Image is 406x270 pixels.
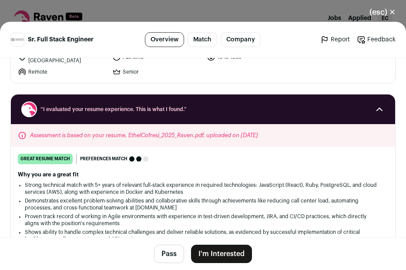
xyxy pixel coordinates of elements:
[320,35,350,44] a: Report
[188,32,217,47] a: Match
[25,229,381,243] li: Shows ability to handle complex technical challenges and deliver reliable solutions, as evidenced...
[25,197,381,211] li: Demonstrates excellent problem-solving abilities and collaborative skills through achievements li...
[357,35,396,44] a: Feedback
[145,32,184,47] a: Overview
[18,171,388,178] h2: Why you are a great fit
[25,213,381,227] li: Proven track record of working in Agile environments with experience in test-driven development, ...
[18,154,73,164] div: great resume match
[112,67,201,76] li: Senior
[11,124,395,147] div: Assessment is based on your resume, EthelCofresi_2025_Raven.pdf, uploaded on [DATE]
[191,245,252,263] button: I'm Interested
[154,245,184,263] button: Pass
[11,38,24,41] img: 6ca7e88474bb4408526e76e85d31b03a8ad867d2f9d29ba2c2c6ac4a19286f01.jpg
[25,182,381,196] li: Strong technical match with 5+ years of relevant full-stack experience in required technologies: ...
[18,67,107,76] li: Remote
[40,106,366,113] span: “I evaluated your resume experience. This is what I found.”
[359,3,406,22] button: Close modal
[221,32,261,47] a: Company
[80,155,128,163] span: Preferences match
[28,35,94,44] span: Sr. Full Stack Engineer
